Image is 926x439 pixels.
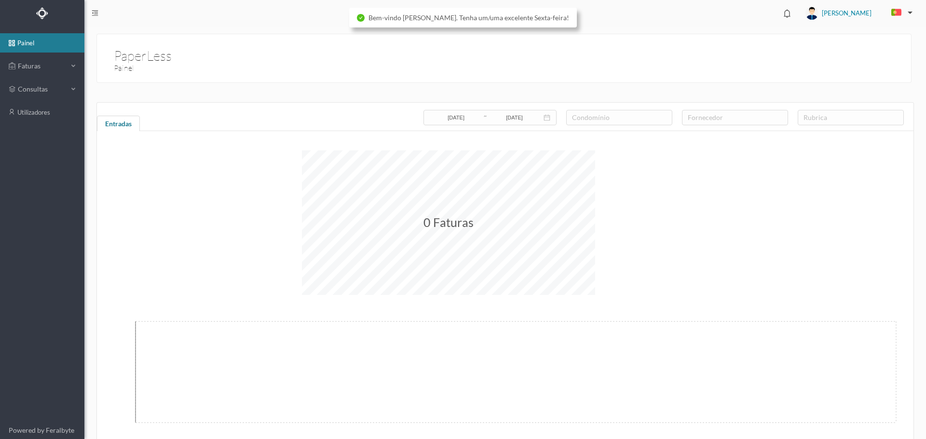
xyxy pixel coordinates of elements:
i: icon: calendar [544,114,550,121]
span: Bem-vindo [PERSON_NAME]. Tenha um/uma excelente Sexta-feira! [368,13,569,22]
button: PT [884,5,916,21]
span: 0 Faturas [423,215,474,229]
input: Data inicial [429,112,483,123]
span: consultas [18,84,66,94]
i: icon: bell [781,7,793,20]
img: Logo [36,7,48,19]
img: user_titan3.af2715ee.jpg [805,7,818,20]
input: Data final [488,112,541,123]
span: Faturas [15,61,68,71]
i: icon: menu-fold [92,10,98,16]
i: icon: check-circle [357,14,365,22]
h3: Painel [114,62,509,74]
h1: PaperLess [114,45,172,49]
div: condomínio [572,113,662,122]
div: rubrica [803,113,894,122]
div: fornecedor [688,113,778,122]
div: Entradas [97,116,140,135]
